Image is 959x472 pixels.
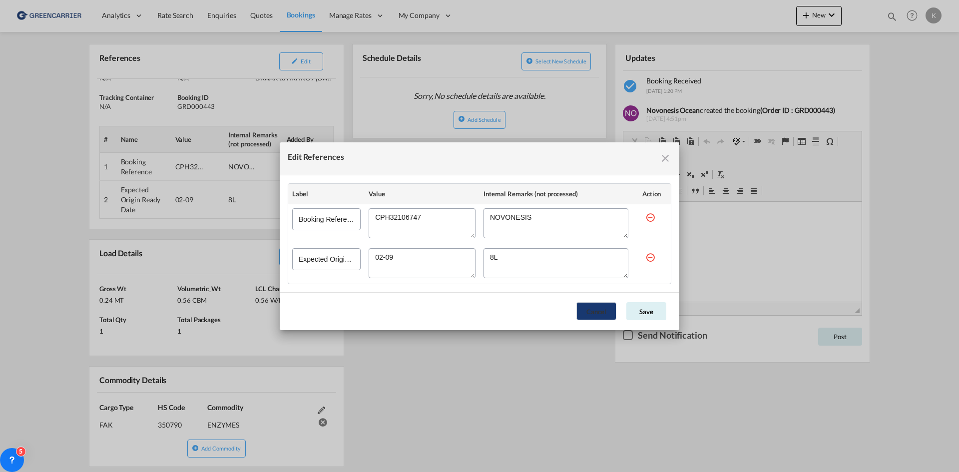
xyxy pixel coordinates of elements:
input: Expected Origin Ready Date [292,248,361,270]
input: Booking Reference [292,208,361,230]
md-icon: icon-minus-circle-outline red-400-fg s20 cursor mr-5 [645,212,655,222]
button: Save [626,302,666,320]
button: Cancel [576,302,616,320]
md-icon: icon-close fg-AAA8AD cursor [659,152,671,164]
th: Action [632,184,671,204]
div: Edit References [288,150,344,167]
th: Value [365,184,479,204]
th: Label [288,184,365,204]
md-dialog: Edit References [280,142,679,330]
md-icon: icon-minus-circle-outline red-400-fg s20 cursor mr-5 [645,252,655,262]
th: Internal Remarks (not processed) [479,184,632,204]
body: Editor, editor8 [10,10,228,20]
